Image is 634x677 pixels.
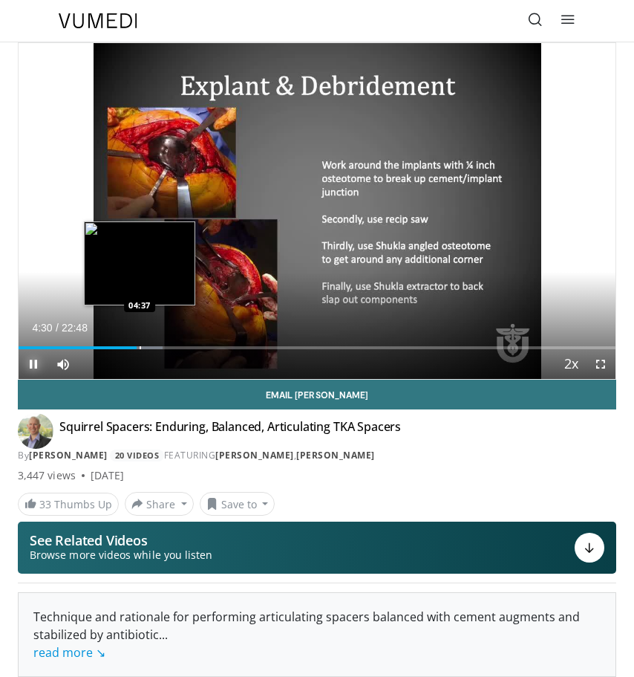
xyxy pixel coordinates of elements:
[296,449,375,461] a: [PERSON_NAME]
[56,322,59,334] span: /
[39,497,51,511] span: 33
[84,221,195,305] img: image.jpeg
[125,492,194,516] button: Share
[18,522,616,574] button: See Related Videos Browse more videos while you listen
[18,468,76,483] span: 3,447 views
[110,450,164,462] a: 20 Videos
[556,349,586,379] button: Playback Rate
[18,449,616,462] div: By FEATURING ,
[30,533,212,548] p: See Related Videos
[215,449,294,461] a: [PERSON_NAME]
[29,449,108,461] a: [PERSON_NAME]
[200,492,275,516] button: Save to
[59,419,401,443] h4: Squirrel Spacers: Enduring, Balanced, Articulating TKA Spacers
[48,349,78,379] button: Mute
[33,608,601,661] div: Technique and rationale for performing articulating spacers balanced with cement augments and sta...
[18,493,119,516] a: 33 Thumbs Up
[19,346,615,349] div: Progress Bar
[33,644,105,661] a: read more ↘
[19,349,48,379] button: Pause
[30,548,212,563] span: Browse more videos while you listen
[32,322,52,334] span: 4:30
[62,322,88,334] span: 22:48
[19,43,615,379] video-js: Video Player
[586,349,615,379] button: Fullscreen
[18,380,616,409] a: Email [PERSON_NAME]
[91,468,124,483] div: [DATE]
[33,626,168,661] span: ...
[59,13,137,28] img: VuMedi Logo
[18,413,53,449] img: Avatar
